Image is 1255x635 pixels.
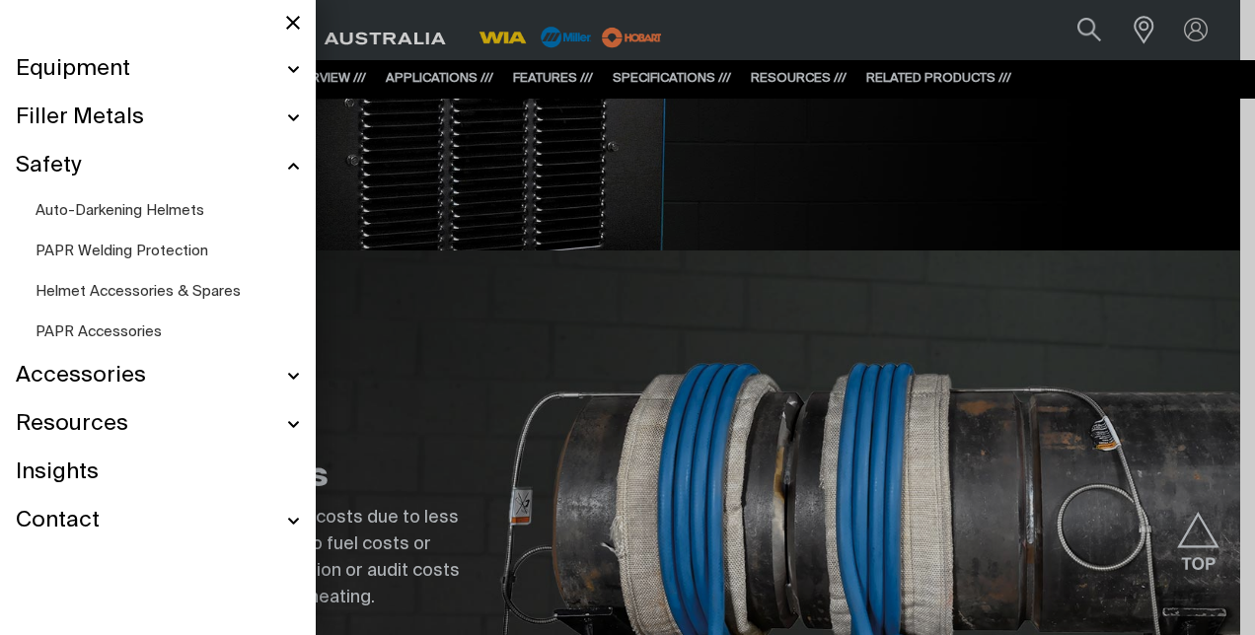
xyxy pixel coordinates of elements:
span: Safety [16,152,81,180]
a: Safety [16,142,300,190]
span: PAPR Accessories [36,324,162,339]
a: Filler Metals [16,94,300,142]
a: Contact [16,497,300,545]
span: PAPR Welding Protection [36,244,208,258]
a: Auto-Darkening Helmets [36,190,300,231]
span: Accessories [16,362,146,390]
a: PAPR Welding Protection [36,231,300,271]
a: Resources [16,400,300,449]
a: PAPR Accessories [36,312,300,352]
a: Accessories [16,352,300,400]
span: Insights [16,459,99,487]
span: Equipment [16,55,130,84]
a: Helmet Accessories & Spares [36,271,300,312]
a: Insights [16,449,300,497]
span: Filler Metals [16,104,144,132]
span: Resources [16,410,128,439]
span: Helmet Accessories & Spares [36,284,241,299]
a: Equipment [16,45,300,94]
span: Contact [16,507,100,535]
span: Auto-Darkening Helmets [36,203,204,218]
ul: Safety Submenu [16,190,300,352]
